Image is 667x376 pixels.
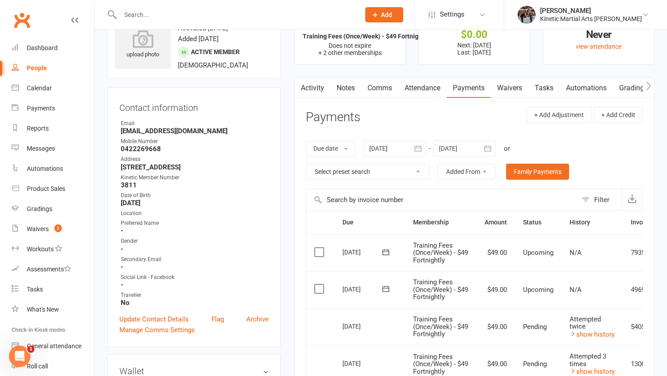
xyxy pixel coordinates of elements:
div: Payments [27,105,55,112]
a: Family Payments [506,164,569,180]
button: + Add Adjustment [527,107,591,123]
a: Clubworx [11,9,33,31]
a: Comms [361,78,398,98]
div: Waivers [27,225,49,232]
a: Payments [12,98,94,118]
strong: [STREET_ADDRESS] [121,163,269,171]
a: What's New [12,300,94,320]
a: Activity [295,78,330,98]
button: Add [365,7,403,22]
a: Assessments [12,259,94,279]
a: show history [570,368,615,376]
a: Reports [12,118,94,139]
div: People [27,64,47,72]
strong: - [121,263,269,271]
div: Tasks [27,286,43,293]
span: N/A [570,249,582,257]
div: Preferred Name [121,219,269,228]
div: [DATE] [342,245,384,259]
strong: Training Fees (Once/Week) - $49 Fortnightl... [303,33,431,40]
h3: Wallet [119,366,269,376]
div: Kinetic Member Number [121,173,269,182]
span: Upcoming [523,249,553,257]
iframe: Intercom live chat [9,346,30,367]
span: Add [381,11,392,18]
span: Settings [440,4,464,25]
div: General attendance [27,342,81,350]
img: thumb_image1665806850.png [518,6,536,24]
strong: - [121,281,269,289]
div: Roll call [27,363,48,370]
a: Tasks [528,78,560,98]
time: Added [DATE] [178,35,219,43]
a: Archive [246,314,269,325]
div: Social Link - Facebook [121,273,269,282]
th: Due [334,211,405,234]
strong: 0422269668 [121,145,269,153]
div: [PERSON_NAME] [540,7,642,15]
strong: 3811 [121,181,269,189]
div: Filter [594,194,609,205]
a: Update Contact Details [119,314,189,325]
a: Tasks [12,279,94,300]
span: Active member [191,48,240,55]
td: $49.00 [477,234,515,271]
strong: - [121,245,269,253]
h3: Contact information [119,99,269,113]
div: upload photo [115,30,171,59]
a: Product Sales [12,179,94,199]
span: Does not expire [329,42,371,49]
div: Mobile Number [121,137,269,146]
a: Dashboard [12,38,94,58]
span: 2 [55,224,62,232]
div: Dashboard [27,44,58,51]
a: Calendar [12,78,94,98]
th: Membership [405,211,477,234]
div: Gender [121,237,269,245]
a: Notes [330,78,361,98]
strong: - [121,227,269,235]
span: 1 [27,346,34,353]
div: Email [121,119,269,128]
div: $0.00 [427,30,522,39]
input: Search... [118,8,354,21]
button: Filter [577,189,621,211]
div: Gradings [27,205,52,212]
th: Invoice # [623,211,664,234]
div: Calendar [27,84,52,92]
a: view attendance [576,43,621,50]
div: What's New [27,306,59,313]
div: Kinetic Martial Arts [PERSON_NAME] [540,15,642,23]
div: Secondary Email [121,255,269,264]
div: Product Sales [27,185,65,192]
a: Flag [211,314,224,325]
td: $49.00 [477,308,515,346]
th: Status [515,211,561,234]
div: Location [121,209,269,218]
div: Never [551,30,646,39]
strong: [DATE] [121,199,269,207]
a: People [12,58,94,78]
input: Search by invoice number [306,189,577,211]
span: + 2 other memberships [318,49,382,56]
a: Messages [12,139,94,159]
td: $49.00 [477,271,515,308]
div: Address [121,155,269,164]
td: 7935494 [623,234,664,271]
span: Training Fees (Once/Week) - $49 Fortnightly [413,278,468,301]
span: Training Fees (Once/Week) - $49 Fortnightly [413,241,468,264]
p: Next: [DATE] Last: [DATE] [427,42,522,56]
h3: Payments [306,110,360,124]
strong: [EMAIL_ADDRESS][DOMAIN_NAME] [121,127,269,135]
div: [DATE] [342,282,384,296]
div: [DATE] [342,319,384,333]
td: 5405689 [623,308,664,346]
span: Pending [523,360,547,368]
button: Due date [306,140,355,156]
span: Upcoming [523,286,553,294]
div: [DATE] [342,356,384,370]
a: Payments [447,78,491,98]
a: General attendance kiosk mode [12,336,94,356]
span: Attempted 3 times [570,352,606,368]
a: Waivers [491,78,528,98]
